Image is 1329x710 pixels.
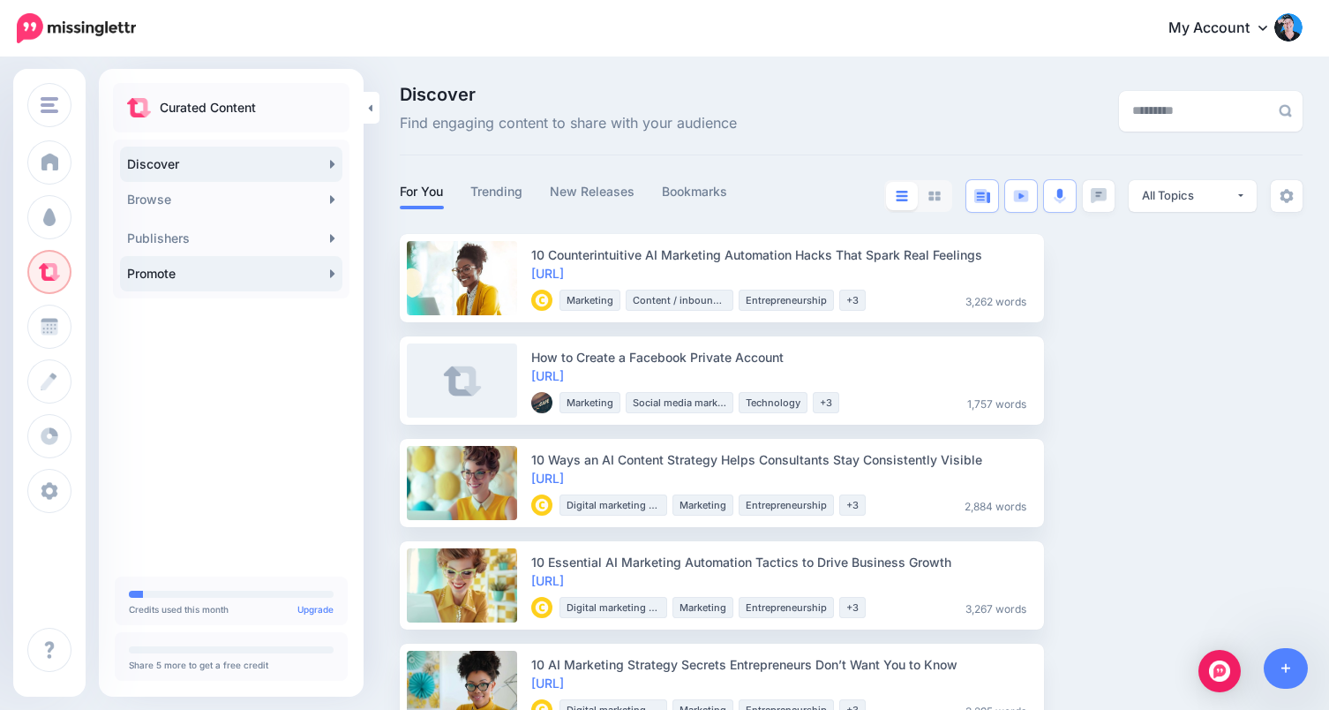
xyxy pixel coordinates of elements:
div: 10 Counterintuitive AI Marketing Automation Hacks That Spark Real Feelings [531,245,1033,264]
img: microphone.png [1054,188,1066,204]
img: settings-grey.png [1280,189,1294,203]
li: 2,884 words [957,495,1033,516]
a: [URL] [531,676,564,691]
li: Entrepreneurship [739,495,834,516]
li: 3,262 words [958,290,1033,311]
li: Digital marketing strategy [559,597,667,618]
span: Find engaging content to share with your audience [400,112,737,135]
img: article-blue.png [974,189,990,203]
div: All Topics [1142,187,1235,204]
a: Publishers [120,221,342,256]
li: +3 [813,392,839,413]
li: Entrepreneurship [739,597,834,618]
a: For You [400,181,444,202]
div: How to Create a Facebook Private Account [531,348,1033,366]
li: Digital marketing strategy [559,495,667,516]
li: Social media marketing [626,392,733,413]
li: 3,267 words [958,597,1033,618]
li: Marketing [559,290,620,311]
li: Technology [739,392,807,413]
img: list-blue.png [896,191,908,201]
img: MQSJWLHJCKXV2AQVWKGQBXABK9I9LYSZ_thumb.gif [531,495,552,516]
a: Discover [120,147,342,182]
div: 10 Ways an AI Content Strategy Helps Consultants Stay Consistently Visible [531,450,1033,469]
a: [URL] [531,266,564,281]
div: 10 AI Marketing Strategy Secrets Entrepreneurs Don’t Want You to Know [531,655,1033,674]
img: grid-grey.png [928,191,941,201]
li: +3 [839,495,866,516]
img: curate.png [127,98,151,117]
img: chat-square-grey.png [1091,188,1107,203]
div: 10 Essential AI Marketing Automation Tactics to Drive Business Growth [531,553,1033,571]
img: MQSJWLHJCKXV2AQVWKGQBXABK9I9LYSZ_thumb.gif [531,597,552,618]
a: New Releases [550,181,635,202]
li: Content / inbound marketing [626,290,733,311]
span: Discover [400,86,737,103]
button: All Topics [1129,180,1257,212]
p: Curated Content [160,97,256,118]
div: Open Intercom Messenger [1198,650,1241,692]
img: search-grey-6.png [1279,104,1292,117]
li: Entrepreneurship [739,290,834,311]
a: Promote [120,256,342,291]
img: MQSJWLHJCKXV2AQVWKGQBXABK9I9LYSZ_thumb.gif [531,290,552,311]
li: Marketing [559,392,620,413]
li: +3 [839,290,866,311]
a: My Account [1151,7,1303,50]
img: menu.png [41,97,58,113]
a: Trending [470,181,523,202]
li: Marketing [672,495,733,516]
a: Browse [120,182,342,217]
a: Bookmarks [662,181,728,202]
a: [URL] [531,573,564,588]
a: [URL] [531,471,564,486]
li: 1,757 words [960,392,1033,413]
li: Marketing [672,597,733,618]
img: E79QJFDZSDFOS6II9M8TC5ZOCPIECS8G_thumb.jpg [531,392,552,413]
a: [URL] [531,368,564,383]
img: video-blue.png [1013,190,1029,202]
li: +3 [839,597,866,618]
img: Missinglettr [17,13,136,43]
